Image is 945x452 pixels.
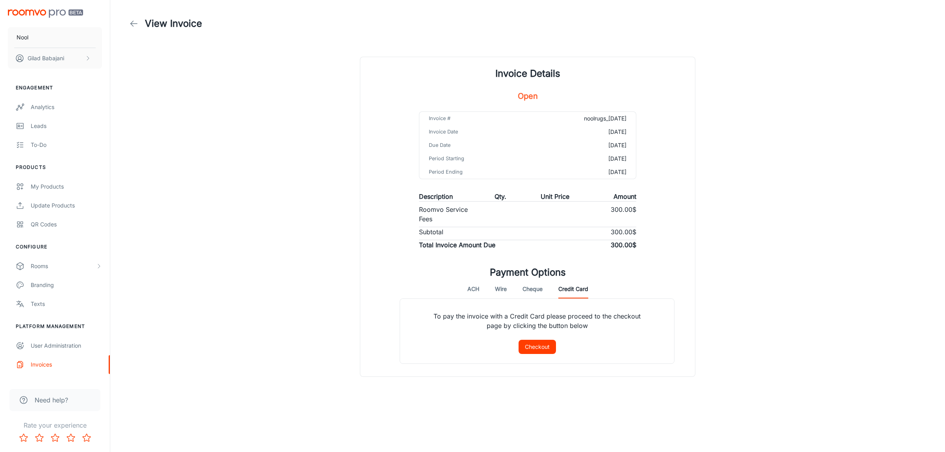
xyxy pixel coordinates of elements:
[532,125,636,139] td: [DATE]
[490,265,566,280] h1: Payment Options
[558,280,588,298] button: Credit Card
[532,165,636,179] td: [DATE]
[419,125,532,139] td: Invoice Date
[35,395,68,405] span: Need help?
[609,205,636,224] p: ‏300.00 ‏$
[28,54,64,63] p: Gilad Babajani
[532,112,636,125] td: noolrugs_[DATE]
[419,139,532,152] td: Due Date
[31,360,102,369] div: Invoices
[519,340,556,354] button: Checkout
[31,262,96,270] div: Rooms
[31,122,102,130] div: Leads
[31,182,102,191] div: My Products
[518,90,538,102] h5: Open
[419,152,532,165] td: Period Starting
[31,220,102,229] div: QR Codes
[523,280,543,298] button: Cheque
[419,192,453,201] p: Description
[8,27,102,48] button: Nool
[467,280,479,298] button: ACH
[31,341,102,350] div: User Administration
[495,67,560,81] h1: Invoice Details
[17,33,28,42] p: Nool
[541,192,569,201] p: Unit Price
[8,9,83,18] img: Roomvo PRO Beta
[532,139,636,152] td: [DATE]
[419,165,532,179] td: Period Ending
[495,192,506,201] p: Qty.
[609,240,636,250] p: ‏300.00 ‏$
[31,281,102,289] div: Branding
[145,17,202,31] h1: View Invoice
[419,299,655,340] p: To pay the invoice with a Credit Card please proceed to the checkout page by clicking the button ...
[31,103,102,111] div: Analytics
[419,205,473,224] p: Roomvo Service Fees
[31,201,102,210] div: Update Products
[31,300,102,308] div: Texts
[495,280,507,298] button: Wire
[6,421,104,430] p: Rate your experience
[613,192,636,201] p: Amount
[609,227,636,237] p: ‏300.00 ‏$
[419,112,532,125] td: Invoice #
[532,152,636,165] td: [DATE]
[31,141,102,149] div: To-do
[8,48,102,69] button: Gilad Babajani
[419,240,495,250] p: Total Invoice Amount Due
[419,227,443,237] p: Subtotal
